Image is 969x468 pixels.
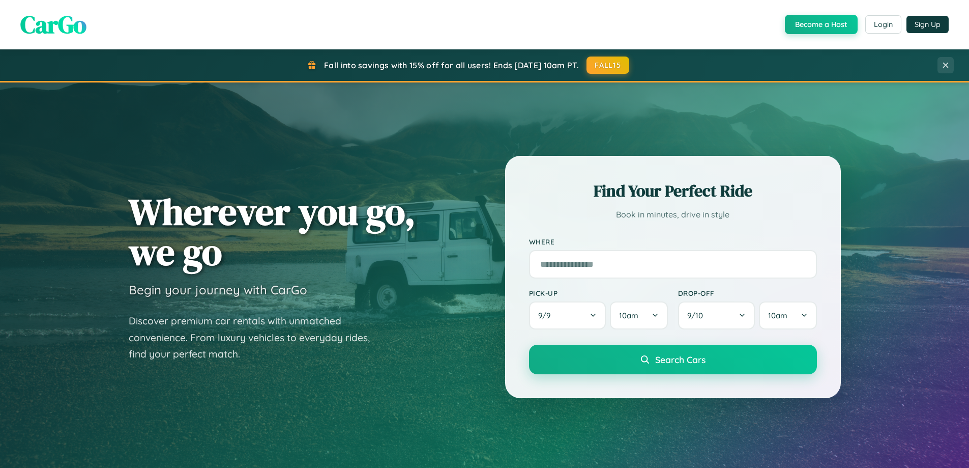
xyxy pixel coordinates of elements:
[529,345,817,374] button: Search Cars
[129,313,383,363] p: Discover premium car rentals with unmatched convenience. From luxury vehicles to everyday rides, ...
[20,8,86,41] span: CarGo
[538,311,555,320] span: 9 / 9
[610,301,667,329] button: 10am
[678,301,755,329] button: 9/10
[529,289,668,297] label: Pick-up
[529,301,606,329] button: 9/9
[655,354,706,365] span: Search Cars
[759,301,816,329] button: 10am
[129,191,416,272] h1: Wherever you go, we go
[619,311,638,320] span: 10am
[529,207,817,222] p: Book in minutes, drive in style
[324,60,579,70] span: Fall into savings with 15% off for all users! Ends [DATE] 10am PT.
[785,15,858,34] button: Become a Host
[768,311,787,320] span: 10am
[529,180,817,202] h2: Find Your Perfect Ride
[529,237,817,246] label: Where
[906,16,949,33] button: Sign Up
[687,311,708,320] span: 9 / 10
[586,57,629,74] button: FALL15
[129,282,307,297] h3: Begin your journey with CarGo
[865,15,901,34] button: Login
[678,289,817,297] label: Drop-off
